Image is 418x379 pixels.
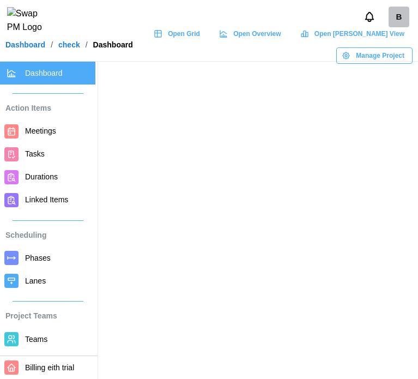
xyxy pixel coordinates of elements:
[389,7,409,27] div: B
[148,26,208,42] a: Open Grid
[356,48,404,63] span: Manage Project
[25,69,63,77] span: Dashboard
[86,41,88,49] div: /
[93,41,133,49] div: Dashboard
[25,195,68,204] span: Linked Items
[360,8,379,26] button: Notifications
[25,363,74,372] span: Billing eith trial
[25,335,47,344] span: Teams
[389,7,409,27] a: billingcheck2
[314,26,404,41] span: Open [PERSON_NAME] View
[233,26,281,41] span: Open Overview
[214,26,289,42] a: Open Overview
[168,26,200,41] span: Open Grid
[25,172,58,181] span: Durations
[25,276,46,285] span: Lanes
[7,7,51,34] img: Swap PM Logo
[25,127,56,135] span: Meetings
[295,26,413,42] a: Open [PERSON_NAME] View
[58,41,80,49] a: check
[25,149,45,158] span: Tasks
[336,47,413,64] button: Manage Project
[51,41,53,49] div: /
[25,254,51,262] span: Phases
[5,41,45,49] a: Dashboard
